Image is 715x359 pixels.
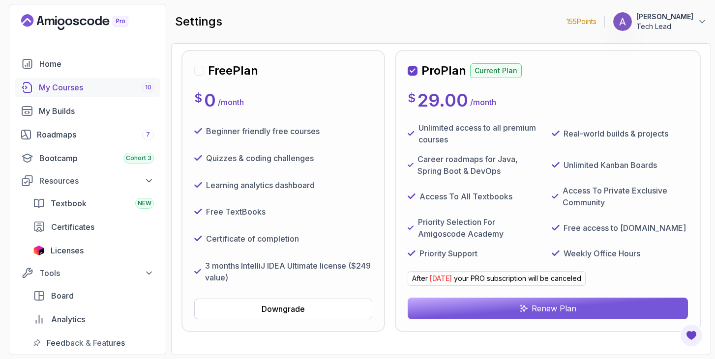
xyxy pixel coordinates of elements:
[421,63,466,79] h2: Pro Plan
[636,12,693,22] p: [PERSON_NAME]
[15,125,160,144] a: roadmaps
[145,83,151,91] span: 10
[194,299,372,319] button: Downgrade
[206,179,315,191] p: Learning analytics dashboard
[563,185,688,208] p: Access To Private Exclusive Community
[126,154,151,162] span: Cohort 3
[470,96,496,108] p: / month
[27,217,160,237] a: certificates
[564,159,657,171] p: Unlimited Kanban Boards
[39,82,154,93] div: My Courses
[564,222,686,234] p: Free access to [DOMAIN_NAME]
[39,267,154,279] div: Tools
[206,206,266,218] p: Free TextBooks
[27,309,160,329] a: analytics
[39,152,154,164] div: Bootcamp
[15,54,160,74] a: home
[27,193,160,213] a: textbook
[33,246,45,255] img: jetbrains icon
[408,298,688,319] button: Renew Plan
[470,63,522,78] p: Current Plan
[27,241,160,260] a: licenses
[418,216,544,240] p: Priority Selection For Amigoscode Academy
[39,58,154,70] div: Home
[205,260,372,283] p: 3 months IntelliJ IDEA Ultimate license ($249 value)
[15,148,160,168] a: bootcamp
[566,17,596,27] p: 155 Points
[51,245,84,256] span: Licenses
[175,14,222,29] h2: settings
[419,248,477,259] p: Priority Support
[146,131,150,138] span: 7
[204,90,216,110] p: 0
[15,172,160,190] button: Resources
[532,303,576,314] p: Renew Plan
[218,96,244,108] p: / month
[39,105,154,117] div: My Builds
[15,101,160,121] a: builds
[564,128,668,139] p: Real-world builds & projects
[51,221,94,233] span: Certificates
[15,264,160,282] button: Tools
[418,122,544,145] p: Unlimited access to all premium courses
[51,290,74,302] span: Board
[51,197,87,209] span: Textbook
[419,191,512,202] p: Access To All Textbooks
[51,313,85,325] span: Analytics
[408,90,416,106] p: $
[39,175,154,187] div: Resources
[636,22,693,31] p: Tech Lead
[613,12,632,31] img: user profile image
[206,233,299,245] p: Certificate of completion
[47,337,125,349] span: Feedback & Features
[37,129,154,140] div: Roadmaps
[15,78,160,97] a: courses
[417,90,468,110] p: 29.00
[417,153,544,177] p: Career roadmaps for Java, Spring Boot & DevOps
[138,199,151,207] span: NEW
[408,271,586,286] p: After your PRO subscription will be canceled
[262,303,305,315] div: Downgrade
[430,274,452,282] span: [DATE]
[21,14,151,30] a: Landing page
[27,286,160,305] a: board
[194,90,202,106] p: $
[680,324,703,347] button: Open Feedback Button
[206,152,314,164] p: Quizzes & coding challenges
[27,333,160,353] a: feedback
[206,125,320,137] p: Beginner friendly free courses
[564,248,640,259] p: Weekly Office Hours
[208,63,258,79] h2: Free Plan
[613,12,707,31] button: user profile image[PERSON_NAME]Tech Lead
